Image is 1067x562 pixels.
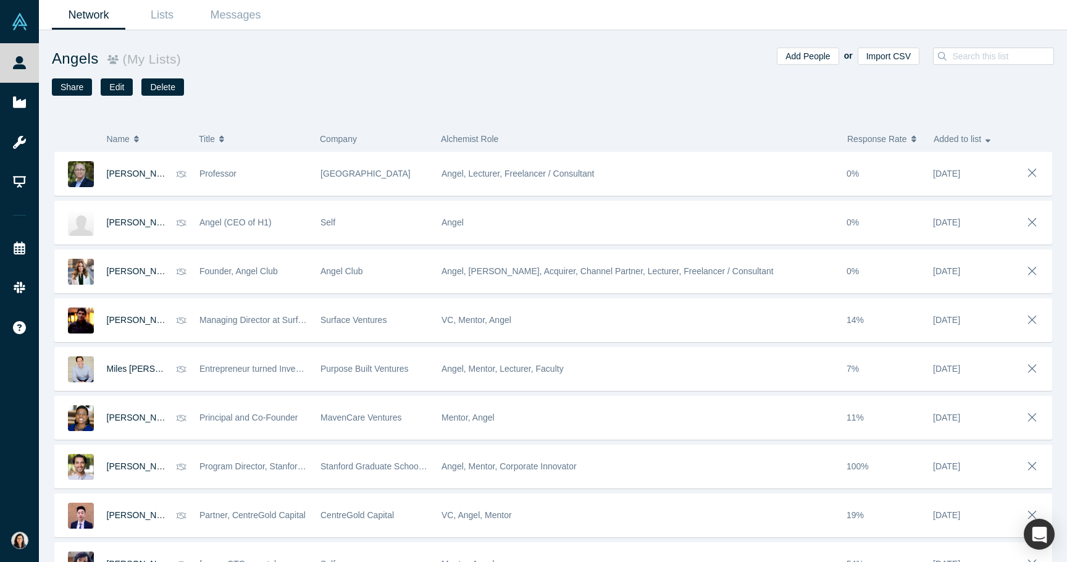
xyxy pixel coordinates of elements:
span: Professor [199,169,236,178]
img: Angel Gambino's Profile Image [68,259,94,285]
span: VC, Angel, Mentor [441,510,512,520]
button: Edit [101,78,133,96]
span: [DATE] [933,364,960,374]
a: [PERSON_NAME] [107,217,178,227]
input: Search this list [951,48,1061,64]
img: Laura Crandon's Profile Image [68,405,94,431]
span: Mentor, Angel [441,413,495,422]
a: Network [52,1,125,30]
button: Title [199,126,307,152]
span: Founder, Angel Club [199,266,278,276]
button: Added to list [934,126,1007,152]
h1: Angels [52,48,553,70]
span: Response Rate [847,126,907,152]
span: [GEOGRAPHIC_DATA] [320,169,411,178]
span: [DATE] [933,315,960,325]
a: [PERSON_NAME] [107,510,178,520]
span: MavenCare Ventures [320,413,402,422]
span: CentreGold Capital [320,510,394,520]
button: Import CSV [858,48,919,65]
img: Miles Lasater's Profile Image [68,356,94,382]
span: Company [320,134,357,144]
span: 0% [847,266,859,276]
span: 19% [847,510,864,520]
a: Messages [199,1,272,30]
span: Angel, Mentor, Corporate Innovator [441,461,577,471]
button: Add People [777,48,839,65]
img: Ariel Katz's Profile Image [68,210,94,236]
a: [PERSON_NAME] [107,266,178,276]
img: Renumathy Dhanasekaran's Account [11,532,28,549]
span: Entrepreneur turned Investor [199,364,310,374]
a: [PERSON_NAME] [107,315,178,325]
span: Angel [441,217,464,227]
button: Delete [141,78,183,96]
span: Partner, CentreGold Capital [199,510,306,520]
button: Name [107,126,186,152]
span: Title [199,126,215,152]
button: Response Rate [847,126,921,152]
span: Program Director, Stanford GSB [199,461,323,471]
img: Gyan Kapur's Profile Image [68,308,94,333]
span: 14% [847,315,864,325]
img: Alchemist Vault Logo [11,13,28,30]
span: Self [320,217,335,227]
button: Share [52,78,92,96]
span: VC, Mentor, Angel [441,315,511,325]
small: ( My Lists ) [119,52,182,66]
span: Angel, Mentor, Lecturer, Faculty [441,364,564,374]
img: Qidong Jia's Profile Image [68,503,94,529]
span: [DATE] [933,169,960,178]
a: [PERSON_NAME] [107,461,178,471]
span: Stanford Graduate School of Business [320,461,467,471]
span: Added to list [934,126,981,152]
a: [PERSON_NAME] [107,169,178,178]
span: [DATE] [933,413,960,422]
span: Angel, [PERSON_NAME], Acquirer, Channel Partner, Lecturer, Freelancer / Consultant [441,266,774,276]
span: [DATE] [933,266,960,276]
b: or [844,51,853,61]
span: 0% [847,169,859,178]
span: [DATE] [933,510,960,520]
span: 0% [847,217,859,227]
span: Angel (CEO of H1) [199,217,272,227]
a: [PERSON_NAME] [107,413,178,422]
span: Angel Club [320,266,363,276]
span: Surface Ventures [320,315,387,325]
a: Lists [125,1,199,30]
span: Alchemist Role [441,134,498,144]
span: Name [107,126,130,152]
span: Principal and Co-Founder [199,413,298,422]
span: 11% [847,413,864,422]
span: Managing Director at Surface Ventures [199,315,348,325]
span: [DATE] [933,217,960,227]
img: Jeffrey Pfeffer's Profile Image [68,161,94,187]
span: 100% [847,461,869,471]
span: [DATE] [933,461,960,471]
img: Sacha Ledan's Profile Image [68,454,94,480]
span: Angel, Lecturer, Freelancer / Consultant [441,169,594,178]
span: 7% [847,364,859,374]
span: Purpose Built Ventures [320,364,408,374]
a: Miles [PERSON_NAME] [107,364,201,374]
